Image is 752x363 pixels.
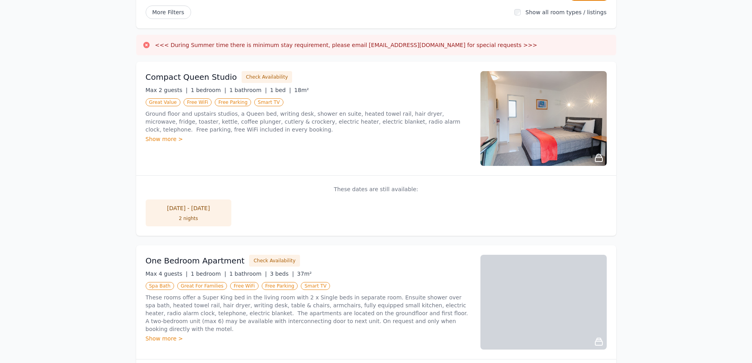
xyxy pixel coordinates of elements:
[215,98,251,106] span: Free Parking
[146,71,237,83] h3: Compact Queen Studio
[146,98,180,106] span: Great Value
[191,87,226,93] span: 1 bedroom |
[146,135,471,143] div: Show more >
[249,255,300,267] button: Check Availability
[230,282,259,290] span: Free WiFi
[229,271,267,277] span: 1 bathroom |
[154,204,224,212] div: [DATE] - [DATE]
[262,282,298,290] span: Free Parking
[146,110,471,134] p: Ground floor and upstairs studios, a Queen bed, writing desk, shower en suite, heated towel rail,...
[146,6,191,19] span: More Filters
[146,293,471,333] p: These rooms offer a Super King bed in the living room with 2 x Single beds in separate room. Ensu...
[155,41,537,49] h3: <<< During Summer time there is minimum stay requirement, please email [EMAIL_ADDRESS][DOMAIN_NAM...
[294,87,309,93] span: 18m²
[270,271,294,277] span: 3 beds |
[146,282,174,290] span: Spa Bath
[184,98,212,106] span: Free WiFi
[177,282,227,290] span: Great For Families
[191,271,226,277] span: 1 bedroom |
[146,185,607,193] p: These dates are still available:
[297,271,312,277] span: 37m²
[146,87,188,93] span: Max 2 guests |
[146,271,188,277] span: Max 4 guests |
[146,335,471,342] div: Show more >
[242,71,292,83] button: Check Availability
[154,215,224,222] div: 2 nights
[146,255,245,266] h3: One Bedroom Apartment
[301,282,330,290] span: Smart TV
[270,87,291,93] span: 1 bed |
[254,98,283,106] span: Smart TV
[229,87,267,93] span: 1 bathroom |
[525,9,606,15] label: Show all room types / listings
